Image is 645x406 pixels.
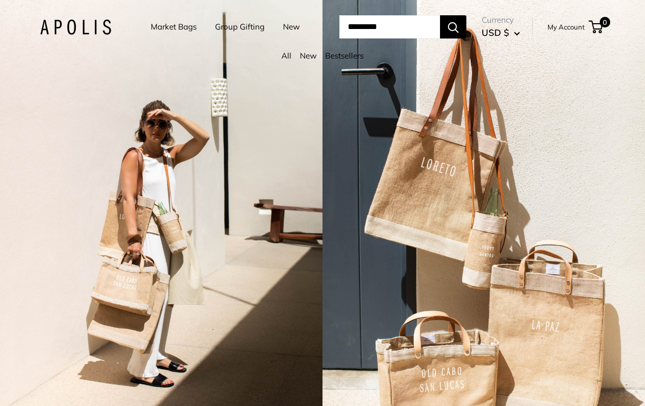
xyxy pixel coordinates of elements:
span: Currency [482,13,520,27]
a: Bestsellers [325,51,364,61]
span: 0 [600,17,610,27]
a: Group Gifting [215,20,265,34]
a: All [281,51,291,61]
span: USD $ [482,27,509,38]
input: Search... [339,15,440,38]
a: New [300,51,317,61]
a: My Account [548,21,585,33]
button: USD $ [482,24,520,41]
img: Apolis [40,20,111,35]
button: Search [440,15,466,38]
a: New [283,20,300,34]
a: 0 [590,21,603,33]
a: Market Bags [151,20,197,34]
